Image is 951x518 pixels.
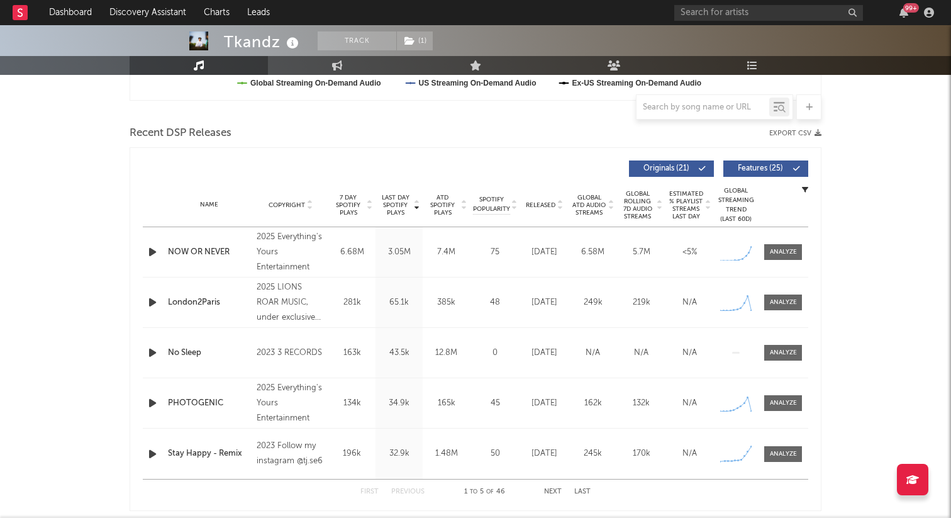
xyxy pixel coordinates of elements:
[224,31,302,52] div: Tkandz
[168,200,250,210] div: Name
[669,448,711,460] div: N/A
[379,347,420,359] div: 43.5k
[391,488,425,495] button: Previous
[257,439,325,469] div: 2023 Follow my instagram @tj.se6
[572,448,614,460] div: 245k
[473,296,517,309] div: 48
[426,296,467,309] div: 385k
[637,103,769,113] input: Search by song name or URL
[379,194,412,217] span: Last Day Spotify Plays
[168,397,250,410] a: PHOTOGENIC
[572,397,614,410] div: 162k
[669,397,711,410] div: N/A
[379,296,420,309] div: 65.1k
[269,201,305,209] span: Copyright
[669,296,711,309] div: N/A
[620,448,662,460] div: 170k
[426,448,467,460] div: 1.48M
[523,246,565,259] div: [DATE]
[620,347,662,359] div: N/A
[168,347,250,359] a: No Sleep
[426,246,467,259] div: 7.4M
[331,296,372,309] div: 281k
[899,8,908,18] button: 99+
[331,194,365,217] span: 7 Day Spotify Plays
[523,448,565,460] div: [DATE]
[620,296,662,309] div: 219k
[620,190,655,220] span: Global Rolling 7D Audio Streams
[257,381,325,426] div: 2025 Everything's Yours Entertainment
[572,79,702,87] text: Ex-US Streaming On-Demand Audio
[620,397,662,410] div: 132k
[473,448,517,460] div: 50
[331,246,372,259] div: 6.68M
[426,194,459,217] span: ATD Spotify Plays
[669,190,703,220] span: Estimated % Playlist Streams Last Day
[731,165,789,172] span: Features ( 25 )
[257,280,325,325] div: 2025 LIONS ROAR MUSIC, under exclusive license to LIONS ROAR LIMITED
[250,79,381,87] text: Global Streaming On-Demand Audio
[523,296,565,309] div: [DATE]
[379,448,420,460] div: 32.9k
[450,485,519,500] div: 1 5 46
[637,165,695,172] span: Originals ( 21 )
[620,246,662,259] div: 5.7M
[723,160,808,177] button: Features(25)
[257,230,325,275] div: 2025 Everything's Yours Entertainment
[396,31,433,50] span: ( 1 )
[473,195,510,214] span: Spotify Popularity
[426,397,467,410] div: 165k
[331,448,372,460] div: 196k
[669,347,711,359] div: N/A
[419,79,537,87] text: US Streaming On-Demand Audio
[379,246,420,259] div: 3.05M
[168,448,250,460] a: Stay Happy - Remix
[168,246,250,259] a: NOW OR NEVER
[572,194,606,217] span: Global ATD Audio Streams
[331,347,372,359] div: 163k
[574,488,591,495] button: Last
[572,296,614,309] div: 249k
[523,347,565,359] div: [DATE]
[470,489,477,495] span: to
[769,130,821,137] button: Export CSV
[473,397,517,410] div: 45
[523,397,565,410] div: [DATE]
[257,346,325,361] div: 2023 3 RECORDS
[629,160,714,177] button: Originals(21)
[426,347,467,359] div: 12.8M
[572,347,614,359] div: N/A
[486,489,494,495] span: of
[903,3,919,13] div: 99 +
[331,397,372,410] div: 134k
[379,397,420,410] div: 34.9k
[473,347,517,359] div: 0
[717,186,755,224] div: Global Streaming Trend (Last 60D)
[130,126,231,141] span: Recent DSP Releases
[318,31,396,50] button: Track
[526,201,555,209] span: Released
[572,246,614,259] div: 6.58M
[544,488,562,495] button: Next
[473,246,517,259] div: 75
[397,31,433,50] button: (1)
[674,5,863,21] input: Search for artists
[360,488,379,495] button: First
[669,246,711,259] div: <5%
[168,296,250,309] a: London2Paris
